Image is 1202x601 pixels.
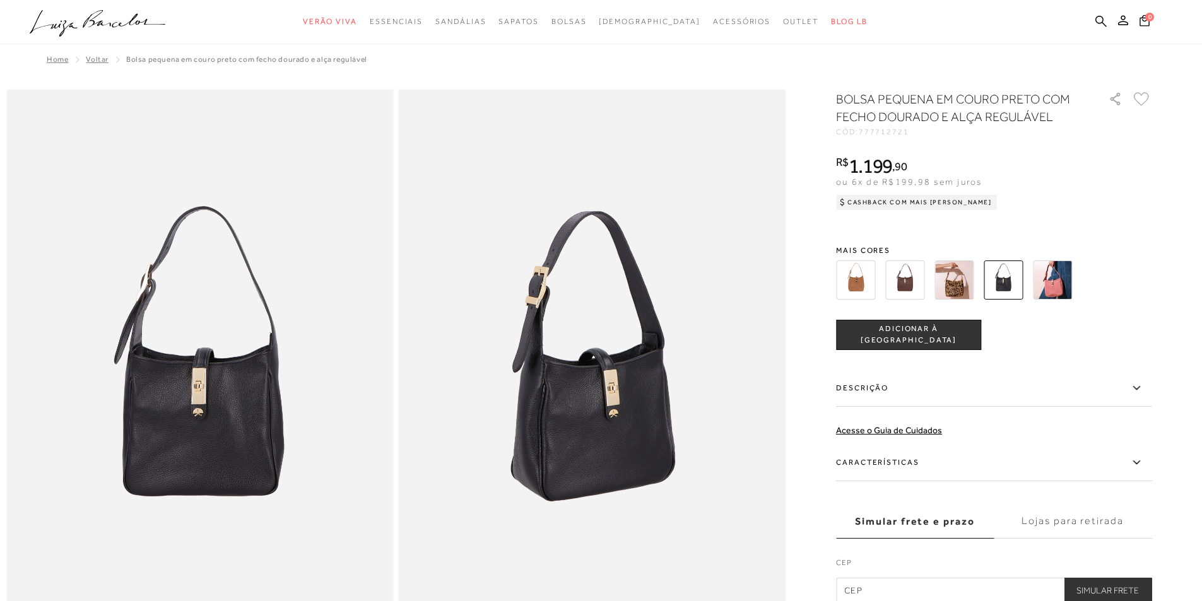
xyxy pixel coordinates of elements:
[831,17,868,26] span: BLOG LB
[1136,14,1153,31] button: 0
[713,10,770,33] a: categoryNavScreenReaderText
[303,17,357,26] span: Verão Viva
[551,10,587,33] a: categoryNavScreenReaderText
[836,370,1152,407] label: Descrição
[370,10,423,33] a: categoryNavScreenReaderText
[836,425,942,435] a: Acesse o Guia de Cuidados
[836,260,875,300] img: BOLSA PEQUENA EM CAMURÇA CARAMELO COM FECHO DOURADO E ALÇA REGULÁVEL
[86,55,109,64] a: Voltar
[837,324,981,346] span: ADICIONAR À [GEOGRAPHIC_DATA]
[836,177,982,187] span: ou 6x de R$199,98 sem juros
[831,10,868,33] a: BLOG LB
[836,557,1152,575] label: CEP
[435,10,486,33] a: categoryNavScreenReaderText
[126,55,367,64] span: BOLSA PEQUENA EM COURO PRETO COM FECHO DOURADO E ALÇA REGULÁVEL
[892,161,907,172] i: ,
[435,17,486,26] span: Sandálias
[836,128,1088,136] div: CÓD:
[885,260,924,300] img: BOLSA PEQUENA EM COURO CAFÉ COM FECHO DOURADO E ALÇA REGULÁVEL
[47,55,68,64] a: Home
[599,10,700,33] a: noSubCategoriesText
[836,90,1073,125] h1: BOLSA PEQUENA EM COURO PRETO COM FECHO DOURADO E ALÇA REGULÁVEL
[836,195,997,210] div: Cashback com Mais [PERSON_NAME]
[934,260,974,300] img: BOLSA PEQUENA EM COURO ONÇA COM FECHO DOURADO E ALÇA REGULÁVEL
[836,320,981,350] button: ADICIONAR À [GEOGRAPHIC_DATA]
[836,156,849,168] i: R$
[836,445,1152,481] label: Características
[783,17,818,26] span: Outlet
[1145,13,1154,21] span: 0
[498,17,538,26] span: Sapatos
[551,17,587,26] span: Bolsas
[599,17,700,26] span: [DEMOGRAPHIC_DATA]
[994,505,1152,539] label: Lojas para retirada
[303,10,357,33] a: categoryNavScreenReaderText
[984,260,1023,300] img: BOLSA PEQUENA EM COURO PRETO COM FECHO DOURADO E ALÇA REGULÁVEL
[783,10,818,33] a: categoryNavScreenReaderText
[1033,260,1072,300] img: BOLSA PEQUENA EM COURO ROSA QUARTZO COM FECHO DOURADO E ALÇA REGULÁVEL
[498,10,538,33] a: categoryNavScreenReaderText
[836,505,994,539] label: Simular frete e prazo
[895,160,907,173] span: 90
[836,247,1152,254] span: Mais cores
[849,155,893,177] span: 1.199
[370,17,423,26] span: Essenciais
[859,127,909,136] span: 777712721
[713,17,770,26] span: Acessórios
